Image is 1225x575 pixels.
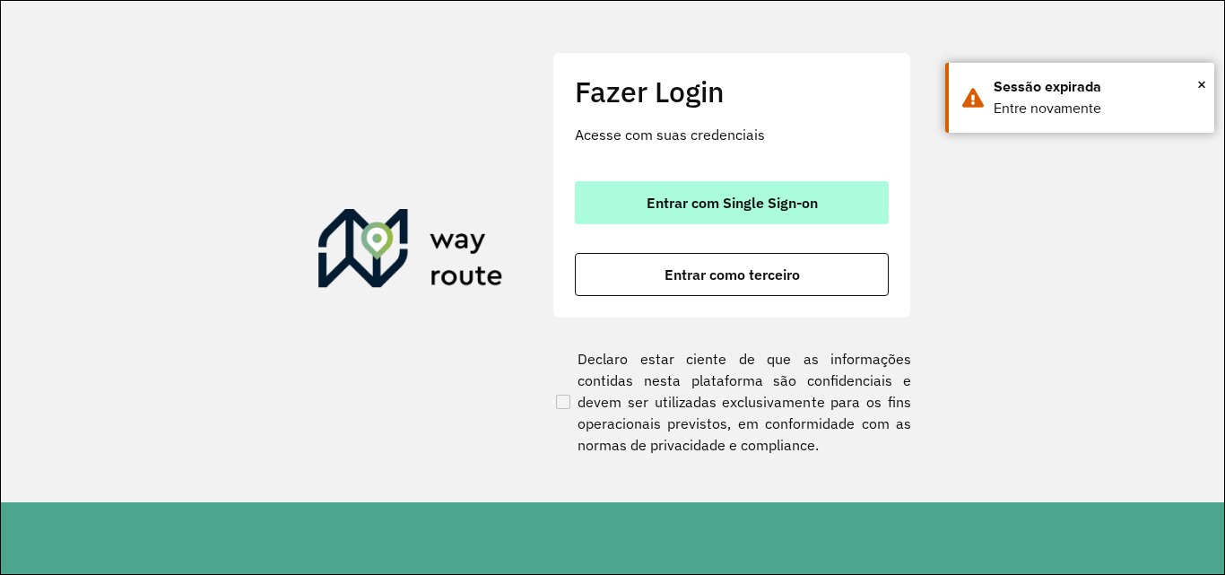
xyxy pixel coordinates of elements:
div: Entre novamente [994,98,1201,119]
p: Acesse com suas credenciais [575,124,889,145]
span: Entrar como terceiro [665,267,800,282]
button: Close [1197,71,1206,98]
span: Entrar com Single Sign-on [647,196,818,210]
button: button [575,181,889,224]
img: Roteirizador AmbevTech [318,209,503,295]
h2: Fazer Login [575,74,889,109]
label: Declaro estar ciente de que as informações contidas nesta plataforma são confidenciais e devem se... [552,348,911,456]
button: button [575,253,889,296]
div: Sessão expirada [994,76,1201,98]
span: × [1197,71,1206,98]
